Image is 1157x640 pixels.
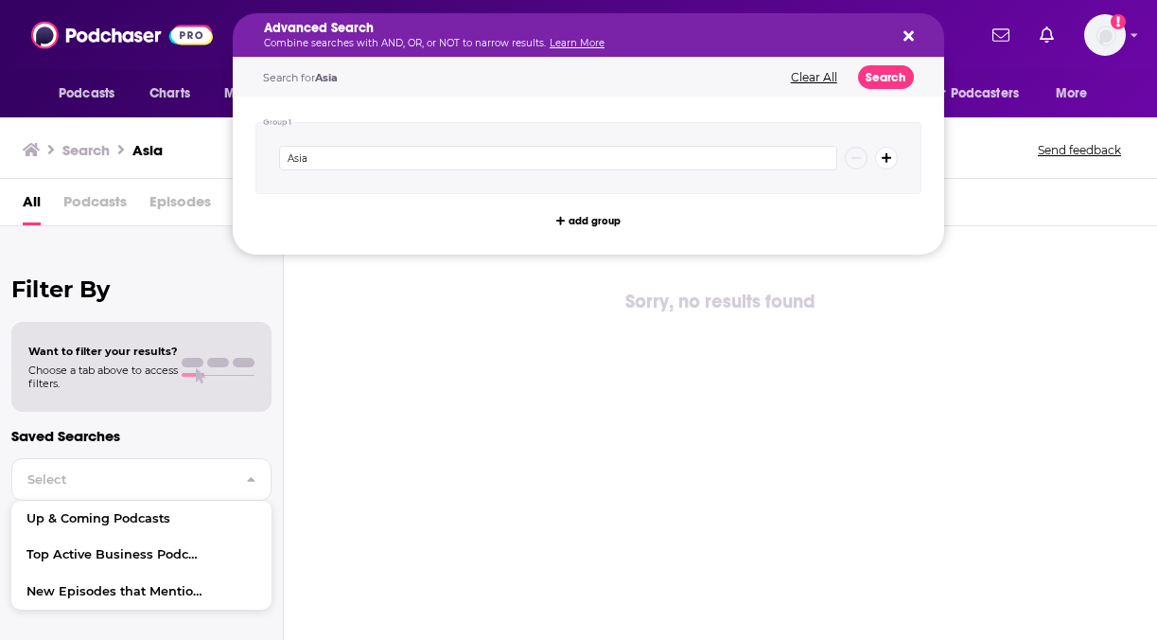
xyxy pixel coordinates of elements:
[264,39,883,48] p: Combine searches with AND, OR, or NOT to narrow results.
[137,76,202,112] a: Charts
[858,65,914,89] button: Search
[11,427,272,445] p: Saved Searches
[985,19,1017,51] a: Show notifications dropdown
[1056,80,1088,107] span: More
[1084,14,1126,56] span: Logged in as jhutchinson
[62,141,110,159] h3: Search
[45,76,139,112] button: open menu
[26,586,209,598] span: New Episodes that Mention "Pepsi"
[928,80,1019,107] span: For Podcasters
[31,17,213,53] img: Podchaser - Follow, Share and Rate Podcasts
[224,80,291,107] span: Monitoring
[28,364,178,390] span: Choose a tab above to access filters.
[916,76,1046,112] button: open menu
[149,187,211,225] span: Episodes
[279,146,837,170] input: Type a keyword or phrase...
[263,118,292,127] h4: Group 1
[59,80,114,107] span: Podcasts
[26,549,209,561] span: Top Active Business Podcasts
[12,473,231,486] span: Select
[11,276,272,303] h2: Filter By
[23,187,41,225] a: All
[11,458,272,501] button: Select
[28,345,178,358] span: Want to filter your results?
[551,209,627,232] button: add group
[550,37,605,49] a: Learn More
[251,13,962,57] div: Search podcasts, credits, & more...
[1032,142,1127,158] button: Send feedback
[1084,14,1126,56] img: User Profile
[26,513,209,525] span: Up & Coming Podcasts
[63,187,127,225] span: Podcasts
[315,71,338,84] span: Asia
[263,71,338,84] span: Search for
[1043,76,1112,112] button: open menu
[211,76,316,112] button: open menu
[149,80,190,107] span: Charts
[785,71,843,84] button: Clear All
[1111,14,1126,29] svg: Add a profile image
[264,22,883,35] h5: Advanced Search
[1032,19,1061,51] a: Show notifications dropdown
[132,141,163,159] h3: Asia
[569,216,621,226] span: add group
[1084,14,1126,56] button: Show profile menu
[284,287,1157,317] div: Sorry, no results found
